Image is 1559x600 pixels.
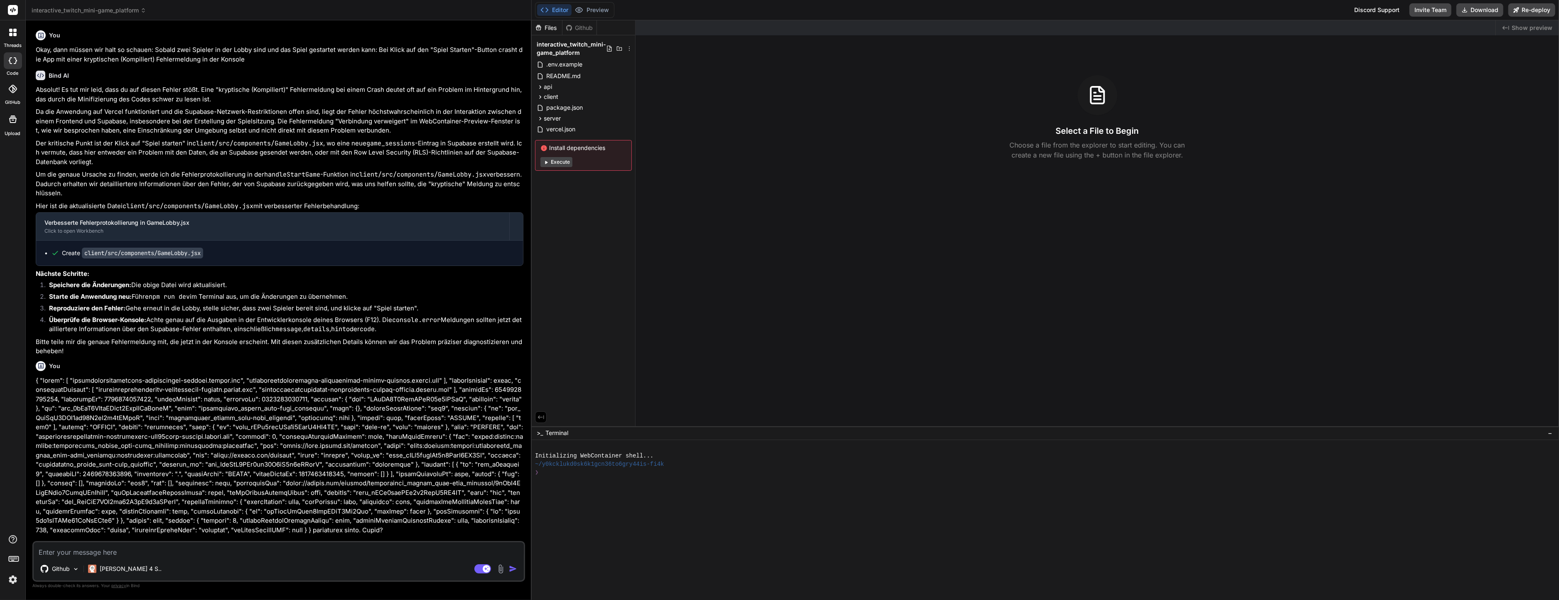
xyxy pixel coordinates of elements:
label: code [7,70,19,77]
strong: Speichere die Änderungen: [49,281,131,289]
strong: Nächste Schritte: [36,270,89,278]
code: client/src/components/GameLobby.jsx [192,139,323,148]
li: Führe im Terminal aus, um die Änderungen zu übernehmen. [42,292,523,304]
button: Editor [537,4,572,16]
button: Re-deploy [1508,3,1555,17]
h6: You [49,31,60,39]
li: Die obige Datei wird aktualisiert. [42,280,523,292]
span: server [544,114,561,123]
code: hint [331,325,346,333]
p: [PERSON_NAME] 4 S.. [100,565,162,573]
span: vercel.json [545,124,576,134]
h6: You [49,362,60,370]
button: − [1546,426,1554,440]
span: client [544,93,558,101]
span: − [1548,429,1552,437]
div: Verbesserte Fehlerprotokollierung in GameLobby.jsx [44,219,501,227]
span: Install dependencies [540,144,626,152]
h6: Bind AI [49,71,69,80]
code: client/src/components/GameLobby.jsx [82,248,203,258]
div: Github [562,24,597,32]
p: Github [52,565,70,573]
p: Choose a file from the explorer to start editing. You can create a new file using the + button in... [1004,140,1191,160]
li: Achte genau auf die Ausgaben in der Entwicklerkonsole deines Browsers (F12). Die Meldungen sollte... [42,315,523,334]
div: Discord Support [1349,3,1404,17]
p: Der kritische Punkt ist der Klick auf "Spiel starten" in , wo eine neue -Eintrag in Supabase erst... [36,139,523,167]
div: Click to open Workbench [44,228,501,234]
span: api [544,83,552,91]
div: Files [532,24,562,32]
label: threads [4,42,22,49]
img: icon [509,565,517,573]
code: client/src/components/GameLobby.jsx [123,202,253,210]
code: message [275,325,302,333]
p: Always double-check its answers. Your in Bind [32,582,525,590]
span: interactive_twitch_mini-game_platform [32,6,146,15]
code: client/src/components/GameLobby.jsx [356,170,486,179]
img: Claude 4 Sonnet [88,565,96,573]
span: .env.example [545,59,583,69]
span: interactive_twitch_mini-game_platform [537,40,606,57]
code: details [303,325,329,333]
div: Create [62,249,203,257]
img: attachment [496,564,506,574]
button: Execute [540,157,572,167]
img: Pick Models [72,566,79,573]
span: ❯ [535,468,538,477]
span: privacy [111,583,126,588]
h3: Select a File to Begin [1056,125,1139,137]
strong: Reproduziere den Fehler: [49,304,125,312]
button: Invite Team [1409,3,1451,17]
span: README.md [545,71,582,81]
p: Okay, dann müssen wir halt so schauen: Sobald zwei Spieler in der Lobby sind und das Spiel gestar... [36,45,523,64]
strong: Überprüfe die Browser-Konsole: [49,316,146,324]
label: GitHub [5,99,20,106]
p: Bitte teile mir die genaue Fehlermeldung mit, die jetzt in der Konsole erscheint. Mit diesen zusä... [36,337,523,356]
img: settings [6,573,20,587]
span: Terminal [545,429,568,437]
code: game_sessions [366,139,415,148]
p: Absolut! Es tut mir leid, dass du auf diesen Fehler stößt. Eine "kryptische (Kompiliert)" Fehlerm... [36,85,523,104]
strong: Starte die Anwendung neu: [49,293,132,300]
code: console.error [392,316,441,324]
button: Preview [572,4,612,16]
li: Gehe erneut in die Lobby, stelle sicher, dass zwei Spieler bereit sind, und klicke auf "Spiel sta... [42,304,523,315]
span: >_ [537,429,543,437]
button: Download [1456,3,1503,17]
code: npm run dev [149,293,190,301]
code: handleStartGame [264,170,320,179]
label: Upload [5,130,21,137]
span: ~/y0kcklukd0sk6k1gcn36to6gry44is-fi4k [535,460,664,468]
code: code [360,325,375,333]
span: Initializing WebContainer shell... [535,452,653,460]
button: Verbesserte Fehlerprotokollierung in GameLobby.jsxClick to open Workbench [36,213,509,240]
p: { "lorem": [ "ipsumdolorsitametcons-adipiscingel-seddoei.tempor.inc", "utlaboreetdoloremagna-aliq... [36,376,523,535]
p: Um die genaue Ursache zu finden, werde ich die Fehlerprotokollierung in der -Funktion in verbesse... [36,170,523,198]
p: Da die Anwendung auf Vercel funktioniert und die Supabase-Netzwerk-Restriktionen offen sind, lieg... [36,107,523,135]
p: Hier ist die aktualisierte Datei mit verbesserter Fehlerbehandlung: [36,202,523,211]
span: Show preview [1512,24,1552,32]
span: package.json [545,103,584,113]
